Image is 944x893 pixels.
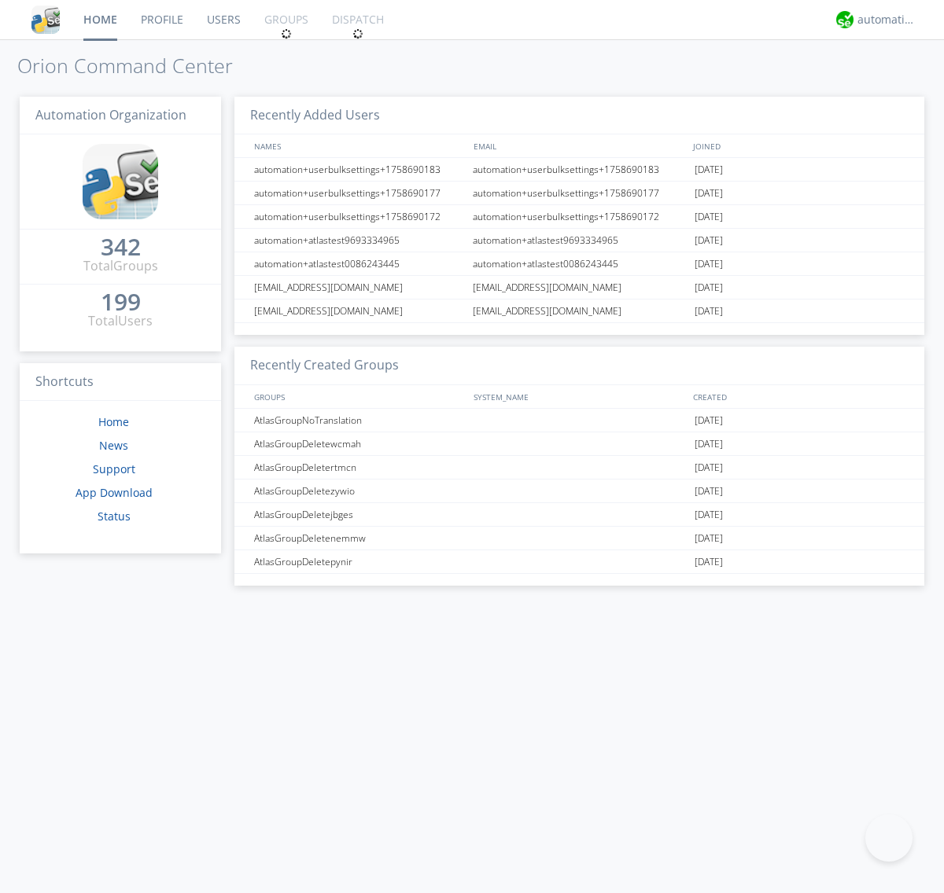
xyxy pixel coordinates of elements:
div: JOINED [689,134,909,157]
a: Support [93,461,135,476]
div: Total Users [88,312,153,330]
a: News [99,438,128,453]
div: Total Groups [83,257,158,275]
a: Status [98,509,131,524]
div: automation+atlastest9693334965 [469,229,691,252]
span: [DATE] [695,229,723,252]
div: AtlasGroupDeletejbges [250,503,468,526]
span: [DATE] [695,527,723,550]
div: CREATED [689,385,909,408]
a: automation+atlastest0086243445automation+atlastest0086243445[DATE] [234,252,924,276]
span: [DATE] [695,432,723,456]
img: cddb5a64eb264b2086981ab96f4c1ba7 [31,6,60,34]
div: automation+atlastest0086243445 [469,252,691,275]
div: AtlasGroupDeletewcmah [250,432,468,455]
div: EMAIL [470,134,689,157]
div: SYSTEM_NAME [470,385,689,408]
div: GROUPS [250,385,466,408]
a: automation+userbulksettings+1758690177automation+userbulksettings+1758690177[DATE] [234,182,924,205]
iframe: Toggle Customer Support [865,814,913,862]
a: App Download [76,485,153,500]
div: automation+userbulksettings+1758690177 [250,182,468,204]
div: automation+userbulksettings+1758690183 [469,158,691,181]
div: AtlasGroupDeletepynir [250,550,468,573]
div: [EMAIL_ADDRESS][DOMAIN_NAME] [469,276,691,299]
a: AtlasGroupDeletepynir[DATE] [234,550,924,574]
a: AtlasGroupDeletewcmah[DATE] [234,432,924,456]
a: automation+userbulksettings+1758690183automation+userbulksettings+1758690183[DATE] [234,158,924,182]
a: 342 [101,239,141,257]
span: [DATE] [695,182,723,205]
span: [DATE] [695,300,723,323]
a: Home [98,414,129,429]
h3: Recently Created Groups [234,347,924,385]
div: automation+atlastest9693334965 [250,229,468,252]
a: automation+atlastest9693334965automation+atlastest9693334965[DATE] [234,229,924,252]
div: 342 [101,239,141,255]
a: AtlasGroupDeletejbges[DATE] [234,503,924,527]
div: automation+atlas [857,12,916,28]
span: [DATE] [695,456,723,480]
div: [EMAIL_ADDRESS][DOMAIN_NAME] [469,300,691,322]
div: AtlasGroupDeletenemmw [250,527,468,549]
span: [DATE] [695,480,723,503]
div: [EMAIL_ADDRESS][DOMAIN_NAME] [250,276,468,299]
div: automation+atlastest0086243445 [250,252,468,275]
img: spin.svg [281,28,292,39]
div: AtlasGroupNoTranslation [250,409,468,432]
a: automation+userbulksettings+1758690172automation+userbulksettings+1758690172[DATE] [234,205,924,229]
div: automation+userbulksettings+1758690172 [250,205,468,228]
img: d2d01cd9b4174d08988066c6d424eccd [836,11,854,28]
a: [EMAIL_ADDRESS][DOMAIN_NAME][EMAIL_ADDRESS][DOMAIN_NAME][DATE] [234,300,924,323]
div: automation+userbulksettings+1758690183 [250,158,468,181]
div: 199 [101,294,141,310]
span: [DATE] [695,550,723,574]
h3: Recently Added Users [234,97,924,135]
span: [DATE] [695,158,723,182]
div: automation+userbulksettings+1758690172 [469,205,691,228]
a: 199 [101,294,141,312]
img: spin.svg [352,28,363,39]
div: AtlasGroupDeletertmcn [250,456,468,479]
span: [DATE] [695,252,723,276]
div: AtlasGroupDeletezywio [250,480,468,502]
a: AtlasGroupDeletenemmw[DATE] [234,527,924,550]
span: [DATE] [695,276,723,300]
a: AtlasGroupNoTranslation[DATE] [234,409,924,432]
div: NAMES [250,134,466,157]
div: automation+userbulksettings+1758690177 [469,182,691,204]
span: [DATE] [695,205,723,229]
a: [EMAIL_ADDRESS][DOMAIN_NAME][EMAIL_ADDRESS][DOMAIN_NAME][DATE] [234,276,924,300]
span: Automation Organization [35,106,186,123]
a: AtlasGroupDeletezywio[DATE] [234,480,924,503]
img: cddb5a64eb264b2086981ab96f4c1ba7 [83,144,158,219]
span: [DATE] [695,503,723,527]
a: AtlasGroupDeletertmcn[DATE] [234,456,924,480]
div: [EMAIL_ADDRESS][DOMAIN_NAME] [250,300,468,322]
span: [DATE] [695,409,723,432]
h3: Shortcuts [20,363,221,402]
